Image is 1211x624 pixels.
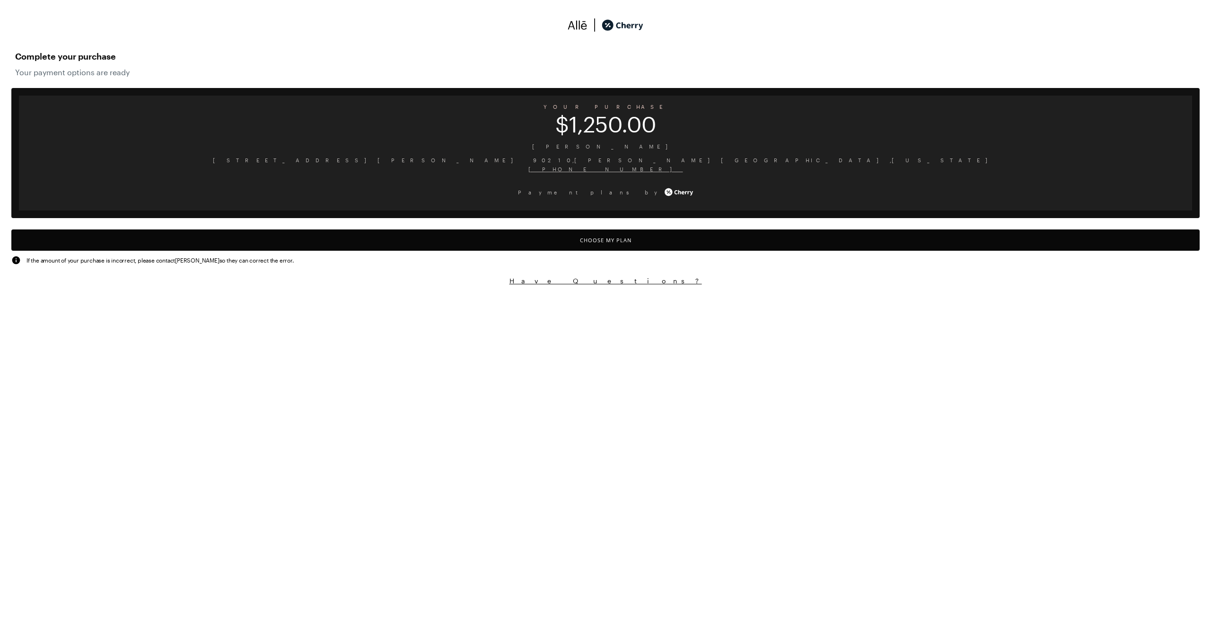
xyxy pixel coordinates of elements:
[15,68,1196,77] span: Your payment options are ready
[568,18,588,32] img: svg%3e
[602,18,643,32] img: cherry_black_logo-DrOE_MJI.svg
[11,276,1200,285] button: Have Questions?
[11,255,21,265] img: svg%3e
[26,142,1185,151] span: [PERSON_NAME]
[26,156,1185,165] span: [STREET_ADDRESS][PERSON_NAME] 90210 , [PERSON_NAME][GEOGRAPHIC_DATA] , [US_STATE]
[665,185,693,199] img: cherry_white_logo-JPerc-yG.svg
[26,256,294,264] span: If the amount of your purchase is incorrect, please contact [PERSON_NAME] so they can correct the...
[26,165,1185,174] span: [PHONE_NUMBER]
[15,49,1196,64] span: Complete your purchase
[19,118,1192,131] span: $1,250.00
[19,100,1192,113] span: YOUR PURCHASE
[588,18,602,32] img: svg%3e
[518,188,663,197] span: Payment plans by
[11,229,1200,251] button: Choose My Plan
